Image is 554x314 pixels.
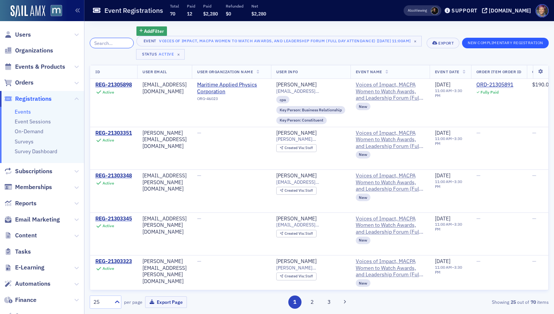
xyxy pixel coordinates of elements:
a: Events [15,108,31,115]
span: Created Via : [285,274,306,279]
div: Active [103,181,114,186]
div: Staff [285,146,313,150]
span: Registrations [15,95,52,103]
span: Voices of Impact, MACPA Women to Watch Awards, and Leadership Forum (Full Day Attendance) [356,82,424,102]
div: Key Person: Business Relationship [276,106,345,114]
p: Refunded [226,3,243,9]
div: Active [103,223,114,228]
span: — [476,215,481,222]
div: New [356,151,371,159]
button: 3 [323,296,336,309]
div: cpa [276,96,289,103]
span: — [197,258,201,265]
a: [PERSON_NAME] [276,130,317,137]
span: ID [95,69,100,74]
span: — [532,215,536,222]
a: REG-21303351 [95,130,132,137]
a: Reports [4,199,37,208]
a: Maritime Applied Physics Corporation [197,82,266,95]
time: 3:30 PM [435,136,462,146]
a: SailAMX [11,5,45,17]
div: New [356,237,371,244]
span: $190.00 [532,81,552,88]
div: [EMAIL_ADDRESS][PERSON_NAME][DOMAIN_NAME] [142,215,187,235]
strong: 25 [509,299,517,305]
a: Events & Products [4,63,65,71]
a: REG-21305898 [95,82,132,88]
a: Voices of Impact, MACPA Women to Watch Awards, and Leadership Forum (Full Day Attendance) [356,258,424,278]
time: 3:30 PM [435,88,462,98]
span: Events & Products [15,63,65,71]
a: [PERSON_NAME] [276,82,317,88]
time: 11:00 AM [435,222,452,227]
time: 11:00 AM [435,265,452,270]
a: [PERSON_NAME] [276,172,317,179]
p: Net [251,3,266,9]
input: Search… [90,38,134,48]
div: Showing out of items [401,299,549,305]
div: Support [451,7,477,14]
span: Order Item Order ID [476,69,522,74]
div: – [435,222,466,232]
div: Event [142,38,158,43]
span: Reports [15,199,37,208]
div: – [435,265,466,275]
span: [EMAIL_ADDRESS][PERSON_NAME][DOMAIN_NAME] [276,222,345,228]
span: Content [15,231,37,240]
a: REG-21303345 [95,215,132,222]
a: On-Demand [15,128,43,135]
a: Voices of Impact, MACPA Women to Watch Awards, and Leadership Forum (Full Day Attendance) [356,215,424,235]
span: × [412,38,419,45]
div: Key Person: Constituent [276,117,327,124]
span: Organizations [15,46,53,55]
div: Active [103,90,114,95]
span: $2,280 [203,11,218,17]
span: 12 [187,11,192,17]
label: per page [124,299,142,305]
button: 2 [305,296,318,309]
span: Automations [15,280,51,288]
div: [PERSON_NAME][EMAIL_ADDRESS][PERSON_NAME][DOMAIN_NAME] [142,258,187,285]
div: Staff [285,189,313,193]
a: Content [4,231,37,240]
span: User Email [142,69,167,74]
span: Memberships [15,183,52,191]
a: Organizations [4,46,53,55]
a: Subscriptions [4,167,52,175]
a: [PERSON_NAME] [276,258,317,265]
span: Tasks [15,248,31,256]
span: [DATE] [435,172,450,179]
span: $2,280 [251,11,266,17]
span: Created Via : [285,231,306,236]
div: Created Via: Staff [276,187,317,195]
button: AddFilter [136,26,167,36]
time: 3:30 PM [435,222,462,232]
div: Created Via: Staff [276,272,317,280]
span: [DATE] [435,258,450,265]
a: REG-21303323 [95,258,132,265]
span: — [532,129,536,136]
p: Paid [187,3,195,9]
a: REG-21303348 [95,172,132,179]
time: 3:30 PM [435,265,462,275]
div: [EMAIL_ADDRESS][DOMAIN_NAME] [142,82,187,95]
span: — [197,129,201,136]
span: Lauren McDonough [431,7,439,15]
div: – [435,179,466,189]
span: [DATE] [435,129,450,136]
a: Email Marketing [4,215,60,224]
div: Export [438,41,454,45]
button: EventVoices of Impact, MACPA Women to Watch Awards, and Leadership Forum (Full Day Attendance) [[... [136,36,422,46]
span: — [476,172,481,179]
span: Orders [15,78,34,87]
span: [PERSON_NAME][EMAIL_ADDRESS][DOMAIN_NAME] [276,136,345,142]
div: New [356,194,371,201]
time: 11:00 AM [435,179,452,184]
a: Finance [4,296,37,304]
a: Survey Dashboard [15,148,57,155]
